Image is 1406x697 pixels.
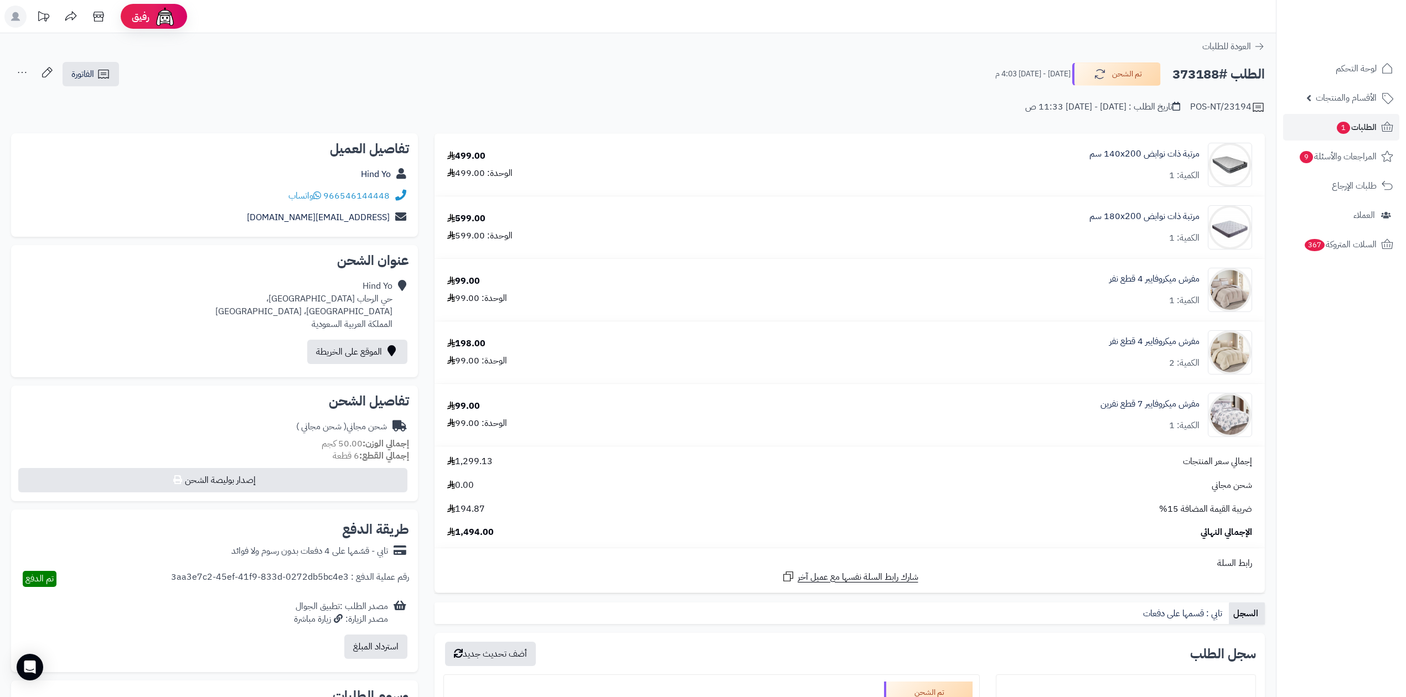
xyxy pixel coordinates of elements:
[782,570,918,584] a: شارك رابط السلة نفسها مع عميل آخر
[361,168,391,181] a: Hind Yo
[1283,173,1399,199] a: طلبات الإرجاع
[1208,393,1252,437] img: 1752907903-1-90x90.jpg
[447,455,493,468] span: 1,299.13
[71,67,94,81] span: الفاتورة
[215,280,392,330] div: Hind Yo حي الرحاب [GEOGRAPHIC_DATA]، [GEOGRAPHIC_DATA]، [GEOGRAPHIC_DATA] المملكة العربية السعودية
[296,420,387,433] div: شحن مجاني
[1283,143,1399,170] a: المراجعات والأسئلة9
[17,654,43,680] div: Open Intercom Messenger
[447,167,513,180] div: الوحدة: 499.00
[1201,526,1252,539] span: الإجمالي النهائي
[1072,63,1161,86] button: تم الشحن
[1305,239,1325,251] span: 367
[20,394,409,408] h2: تفاصيل الشحن
[995,69,1071,80] small: [DATE] - [DATE] 4:03 م
[1139,602,1229,625] a: تابي : قسمها على دفعات
[359,449,409,462] strong: إجمالي القطع:
[447,503,485,516] span: 194.87
[1025,101,1180,113] div: تاريخ الطلب : [DATE] - [DATE] 11:33 ص
[1316,90,1377,106] span: الأقسام والمنتجات
[1169,294,1200,307] div: الكمية: 1
[447,526,494,539] span: 1,494.00
[447,230,513,242] div: الوحدة: 599.00
[288,189,321,202] a: واتساب
[445,642,536,666] button: أضف تحديث جديد
[447,337,485,350] div: 198.00
[447,355,507,367] div: الوحدة: 99.00
[132,10,149,23] span: رفيق
[1190,647,1256,660] h3: سجل الطلب
[1089,148,1200,160] a: مرتبة ذات نوابض 140x200 سم
[1283,55,1399,82] a: لوحة التحكم
[447,275,480,288] div: 99.00
[798,571,918,584] span: شارك رابط السلة نفسها مع عميل آخر
[231,545,388,558] div: تابي - قسّمها على 4 دفعات بدون رسوم ولا فوائد
[1202,40,1265,53] a: العودة للطلبات
[1208,330,1252,374] img: 1748262575-1-90x90.jpg
[1299,149,1377,164] span: المراجعات والأسئلة
[294,600,388,626] div: مصدر الطلب :تطبيق الجوال
[18,468,407,492] button: إصدار بوليصة الشحن
[1159,503,1252,516] span: ضريبة القيمة المضافة 15%
[323,189,390,202] a: 966546144448
[1202,40,1251,53] span: العودة للطلبات
[447,292,507,305] div: الوحدة: 99.00
[333,449,409,462] small: 6 قطعة
[1336,61,1377,76] span: لوحة التحكم
[1353,207,1375,223] span: العملاء
[154,6,176,28] img: ai-face.png
[1183,455,1252,468] span: إجمالي سعر المنتجات
[447,479,474,492] span: 0.00
[307,340,407,364] a: الموقع على الخريطة
[1208,205,1252,249] img: 1702708315-RS-09-90x90.jpg
[1169,419,1200,432] div: الكمية: 1
[29,6,57,30] a: تحديثات المنصة
[447,212,485,225] div: 599.00
[1109,273,1200,285] a: مفرش ميكروفايبر 4 قطع نفر
[296,420,347,433] span: ( شحن مجاني )
[1337,122,1350,134] span: 1
[1100,398,1200,410] a: مفرش ميكروفايبر 7 قطع نفرين
[1169,232,1200,245] div: الكمية: 1
[294,613,388,626] div: مصدر الزيارة: زيارة مباشرة
[247,211,390,224] a: [EMAIL_ADDRESS][DOMAIN_NAME]
[1336,119,1377,135] span: الطلبات
[363,437,409,450] strong: إجمالي الوزن:
[1208,268,1252,312] img: 1748258024-1-90x90.jpg
[1089,210,1200,223] a: مرتبة ذات نوابض 180x200 سم
[439,557,1260,570] div: رابط السلة
[1229,602,1265,625] a: السجل
[1300,151,1313,163] span: 9
[1109,335,1200,348] a: مفرش ميكروفايبر 4 قطع نفر
[447,400,480,413] div: 99.00
[1283,202,1399,228] a: العملاء
[1332,178,1377,194] span: طلبات الإرجاع
[447,417,507,430] div: الوحدة: 99.00
[342,523,409,536] h2: طريقة الدفع
[1212,479,1252,492] span: شحن مجاني
[25,572,54,585] span: تم الدفع
[344,634,407,659] button: استرداد المبلغ
[1172,63,1265,86] h2: الطلب #373188
[1169,357,1200,370] div: الكمية: 2
[1283,114,1399,141] a: الطلبات1
[20,254,409,267] h2: عنوان الشحن
[1169,169,1200,182] div: الكمية: 1
[447,150,485,163] div: 499.00
[322,437,409,450] small: 50.00 كجم
[171,571,409,587] div: رقم عملية الدفع : 3aa3e7c2-45ef-41f9-833d-0272db5bc4e3
[1304,237,1377,252] span: السلات المتروكة
[1208,143,1252,187] img: 1702551583-26-90x90.jpg
[1190,101,1265,114] div: POS-NT/23194
[1283,231,1399,258] a: السلات المتروكة367
[20,142,409,155] h2: تفاصيل العميل
[63,62,119,86] a: الفاتورة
